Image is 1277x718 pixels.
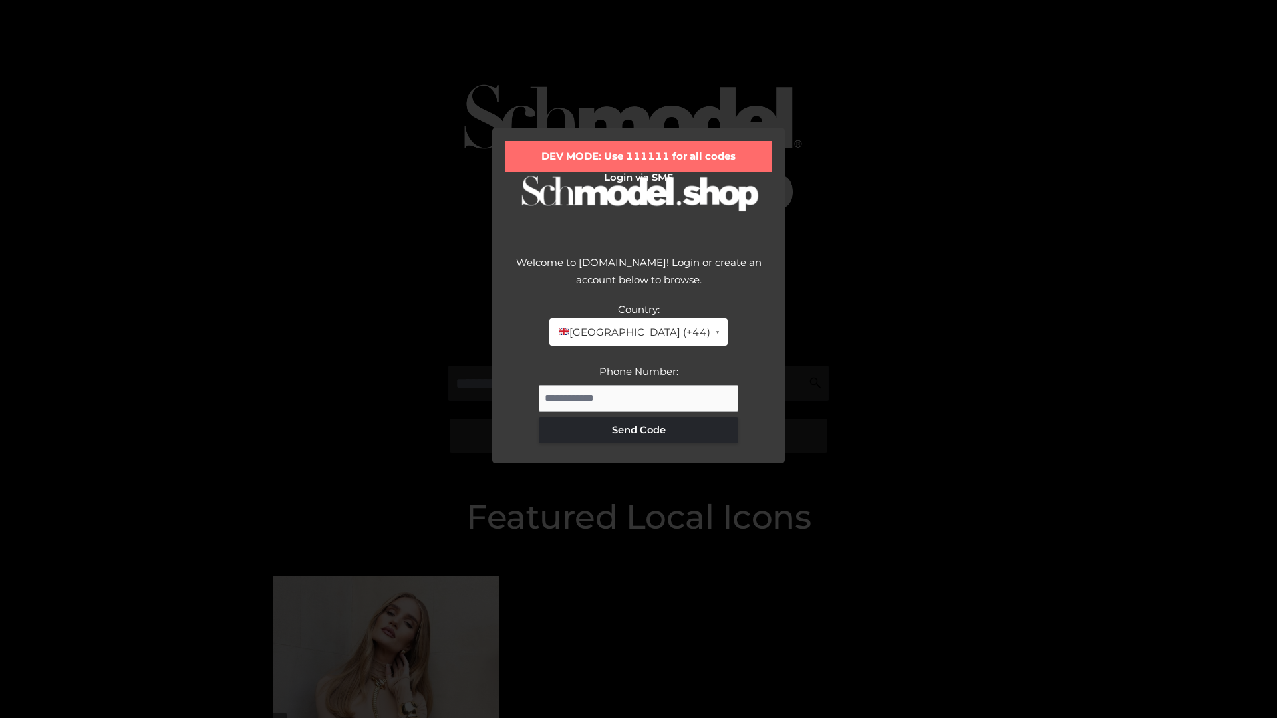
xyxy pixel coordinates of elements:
div: Welcome to [DOMAIN_NAME]! Login or create an account below to browse. [505,254,772,301]
h2: Login via SMS [505,172,772,183]
img: 🇬🇧 [559,326,569,336]
span: [GEOGRAPHIC_DATA] (+44) [557,324,710,341]
button: Send Code [539,417,738,443]
label: Phone Number: [599,365,678,378]
div: DEV MODE: Use 111111 for all codes [505,141,772,172]
label: Country: [618,303,660,316]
